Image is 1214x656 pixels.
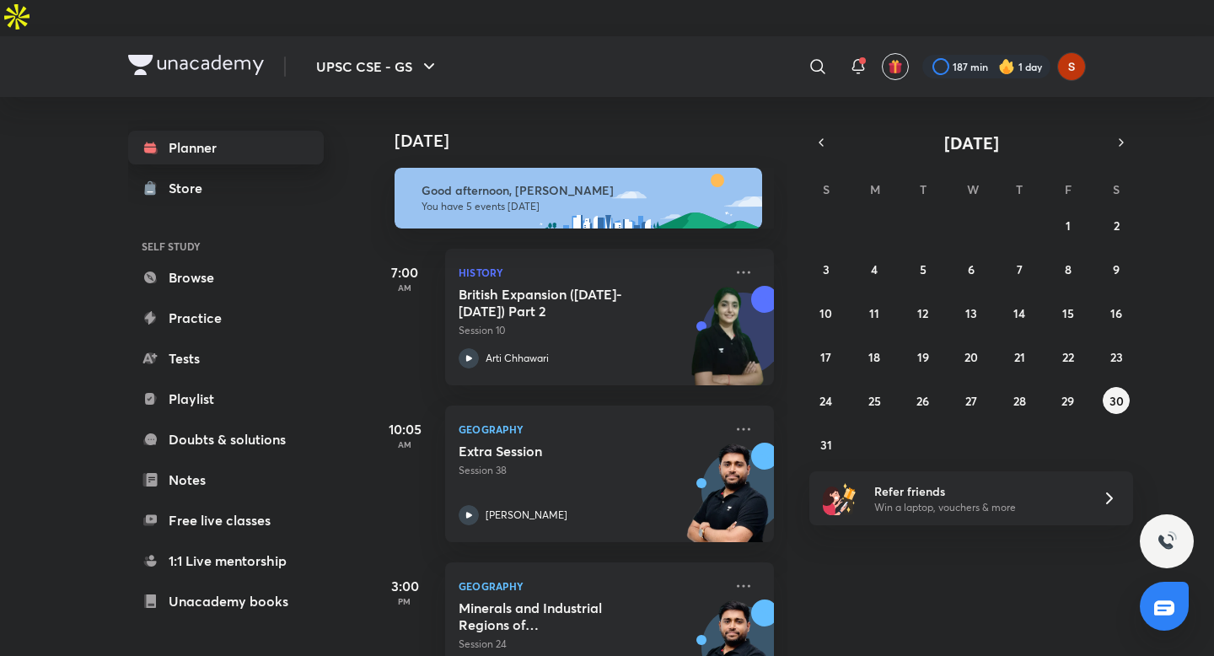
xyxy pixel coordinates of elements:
p: Session 38 [459,463,723,478]
button: August 17, 2025 [813,343,840,370]
h5: 3:00 [371,576,438,596]
button: August 22, 2025 [1055,343,1082,370]
abbr: August 3, 2025 [823,261,830,277]
abbr: August 12, 2025 [917,305,928,321]
p: Arti Chhawari [486,351,549,366]
button: avatar [882,53,909,80]
p: Geography [459,576,723,596]
button: August 25, 2025 [861,387,888,414]
a: Notes [128,463,324,497]
button: August 2, 2025 [1103,212,1130,239]
button: August 28, 2025 [1006,387,1033,414]
abbr: Monday [870,181,880,197]
abbr: August 31, 2025 [820,437,832,453]
abbr: Tuesday [920,181,927,197]
abbr: August 21, 2025 [1014,349,1025,365]
abbr: August 1, 2025 [1066,218,1071,234]
p: Geography [459,419,723,439]
p: You have 5 events [DATE] [422,200,747,213]
a: Playlist [128,382,324,416]
a: Free live classes [128,503,324,537]
p: [PERSON_NAME] [486,508,567,523]
abbr: August 26, 2025 [916,393,929,409]
button: August 23, 2025 [1103,343,1130,370]
button: August 1, 2025 [1055,212,1082,239]
abbr: August 19, 2025 [917,349,929,365]
button: August 11, 2025 [861,299,888,326]
button: August 30, 2025 [1103,387,1130,414]
abbr: August 14, 2025 [1013,305,1025,321]
abbr: August 2, 2025 [1114,218,1120,234]
img: ttu [1157,531,1177,551]
abbr: August 7, 2025 [1017,261,1023,277]
a: Store [128,171,324,205]
abbr: Saturday [1113,181,1120,197]
button: August 21, 2025 [1006,343,1033,370]
a: Tests [128,341,324,375]
h5: Extra Session [459,443,669,460]
button: August 13, 2025 [958,299,985,326]
p: Win a laptop, vouchers & more [874,500,1082,515]
button: UPSC CSE - GS [306,50,449,83]
h6: Good afternoon, [PERSON_NAME] [422,183,747,198]
button: August 24, 2025 [813,387,840,414]
abbr: August 13, 2025 [965,305,977,321]
button: August 15, 2025 [1055,299,1082,326]
img: shagun ravish [1057,52,1086,81]
span: [DATE] [944,132,999,154]
img: unacademy [681,286,774,402]
h5: Minerals and Industrial Regions of India - I [459,600,669,633]
abbr: August 8, 2025 [1065,261,1072,277]
abbr: August 25, 2025 [868,393,881,409]
abbr: August 24, 2025 [819,393,832,409]
img: referral [823,481,857,515]
h6: SELF STUDY [128,232,324,261]
img: unacademy [681,443,774,559]
img: afternoon [395,168,762,229]
a: Unacademy books [128,584,324,618]
img: streak [998,58,1015,75]
abbr: Sunday [823,181,830,197]
a: Browse [128,261,324,294]
abbr: Thursday [1016,181,1023,197]
abbr: Wednesday [967,181,979,197]
a: Planner [128,131,324,164]
abbr: August 4, 2025 [871,261,878,277]
abbr: August 23, 2025 [1110,349,1123,365]
button: August 6, 2025 [958,255,985,282]
abbr: August 6, 2025 [968,261,975,277]
button: [DATE] [833,131,1109,154]
abbr: August 9, 2025 [1113,261,1120,277]
h5: 10:05 [371,419,438,439]
p: AM [371,282,438,293]
abbr: August 17, 2025 [820,349,831,365]
button: August 19, 2025 [910,343,937,370]
a: 1:1 Live mentorship [128,544,324,578]
button: August 20, 2025 [958,343,985,370]
abbr: August 10, 2025 [819,305,832,321]
a: Doubts & solutions [128,422,324,456]
abbr: August 22, 2025 [1062,349,1074,365]
button: August 3, 2025 [813,255,840,282]
button: August 26, 2025 [910,387,937,414]
button: August 27, 2025 [958,387,985,414]
button: August 12, 2025 [910,299,937,326]
img: avatar [888,59,903,74]
p: Session 10 [459,323,723,338]
p: AM [371,439,438,449]
abbr: Friday [1065,181,1072,197]
button: August 14, 2025 [1006,299,1033,326]
button: August 31, 2025 [813,431,840,458]
button: August 18, 2025 [861,343,888,370]
a: Practice [128,301,324,335]
abbr: August 16, 2025 [1110,305,1122,321]
img: Company Logo [128,55,264,75]
button: August 7, 2025 [1006,255,1033,282]
abbr: August 30, 2025 [1109,393,1124,409]
abbr: August 29, 2025 [1061,393,1074,409]
abbr: August 20, 2025 [964,349,978,365]
abbr: August 11, 2025 [869,305,879,321]
button: August 9, 2025 [1103,255,1130,282]
button: August 4, 2025 [861,255,888,282]
p: PM [371,596,438,606]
